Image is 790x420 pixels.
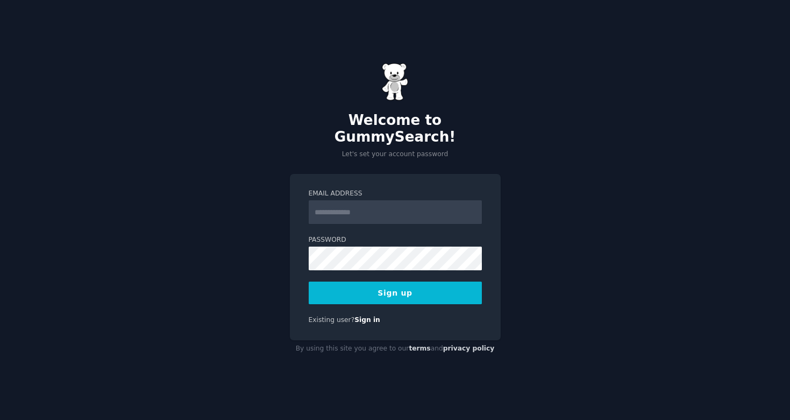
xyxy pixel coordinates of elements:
label: Password [309,235,482,245]
span: Existing user? [309,316,355,324]
a: terms [409,345,430,352]
a: privacy policy [443,345,495,352]
div: By using this site you agree to our and [290,340,501,358]
img: Gummy Bear [382,63,409,101]
h2: Welcome to GummySearch! [290,112,501,146]
label: Email Address [309,189,482,199]
button: Sign up [309,282,482,304]
a: Sign in [354,316,380,324]
p: Let's set your account password [290,150,501,159]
